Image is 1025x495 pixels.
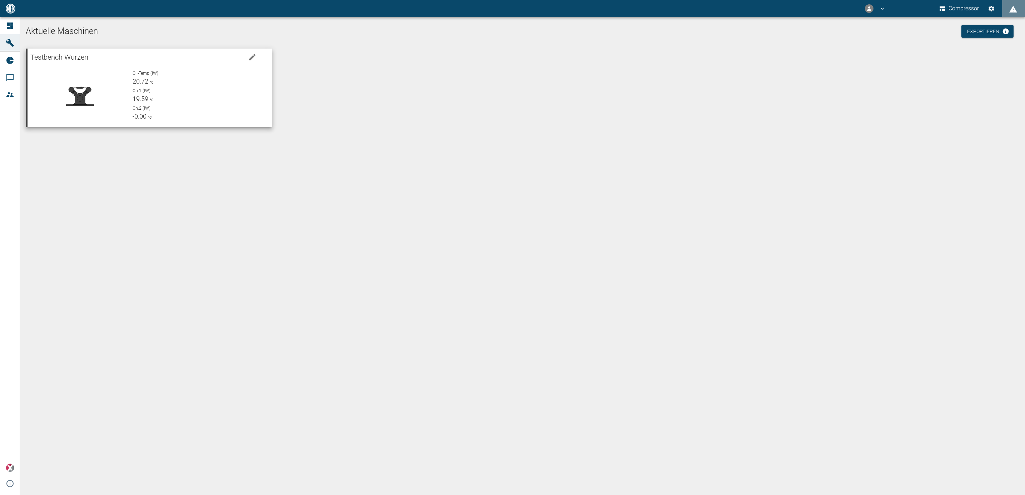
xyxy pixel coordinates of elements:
svg: Jetzt mit HF Export [1002,28,1009,35]
span: Testbench Wurzen [30,53,88,61]
h1: Aktuelle Maschinen [26,26,1019,37]
span: 19.59 [133,95,148,102]
span: Ch.1 (IW) [133,88,150,93]
span: -0.00 [133,112,147,120]
button: Einstellungen [985,2,998,15]
span: °C [148,80,154,84]
span: Ch.2 (IW) [133,106,150,111]
button: thomas.stein@neuman-esser.de [864,3,887,14]
span: 20.72 [133,77,148,85]
a: Testbench Wurzenedit machineOil-Temp (IW)20.72°CCh.1 (IW)19.59°CCh.2 (IW)-0.00°C [26,49,272,127]
button: Compressor [938,2,981,15]
span: °C [148,98,154,102]
img: logo [5,4,16,13]
button: edit machine [245,50,259,64]
img: Xplore Logo [6,464,14,472]
span: °C [147,115,152,119]
a: Exportieren [961,25,1014,38]
span: Oil-Temp (IW) [133,71,158,76]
